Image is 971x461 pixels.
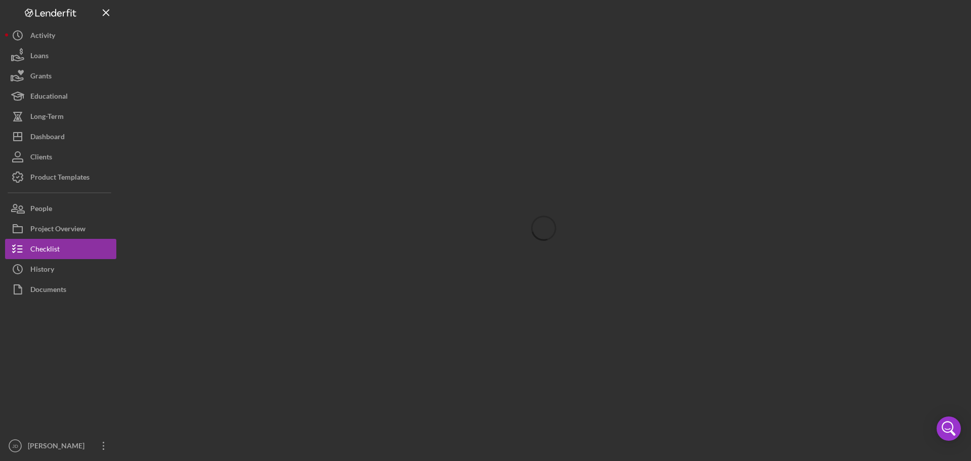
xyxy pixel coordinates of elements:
div: Grants [30,66,52,89]
div: [PERSON_NAME] [25,436,91,458]
div: History [30,259,54,282]
div: Educational [30,86,68,109]
button: Checklist [5,239,116,259]
div: Documents [30,279,66,302]
button: Clients [5,147,116,167]
div: Checklist [30,239,60,262]
button: Activity [5,25,116,46]
button: People [5,198,116,219]
button: Long-Term [5,106,116,127]
text: JD [12,443,18,449]
div: Open Intercom Messenger [937,416,961,441]
button: Project Overview [5,219,116,239]
div: Loans [30,46,49,68]
div: Long-Term [30,106,64,129]
div: Activity [30,25,55,48]
button: Loans [5,46,116,66]
div: Project Overview [30,219,85,241]
button: Product Templates [5,167,116,187]
div: Dashboard [30,127,65,149]
div: Clients [30,147,52,170]
div: Product Templates [30,167,90,190]
button: Grants [5,66,116,86]
button: Dashboard [5,127,116,147]
button: Documents [5,279,116,300]
button: Educational [5,86,116,106]
div: People [30,198,52,221]
button: JD[PERSON_NAME] [5,436,116,456]
button: History [5,259,116,279]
